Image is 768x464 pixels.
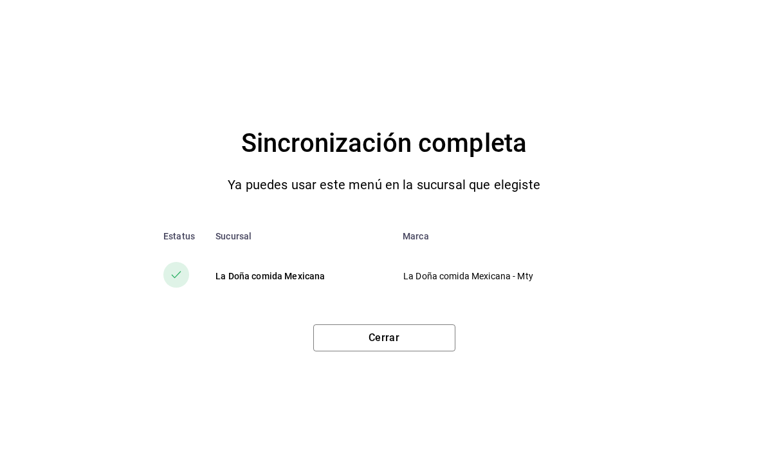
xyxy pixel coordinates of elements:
p: Ya puedes usar este menú en la sucursal que elegiste [228,174,540,195]
th: Marca [392,221,625,252]
th: Sucursal [205,221,392,252]
button: Cerrar [313,324,455,351]
th: Estatus [143,221,205,252]
h4: Sincronización completa [241,123,527,164]
div: La Doña comida Mexicana [215,270,382,283]
p: La Doña comida Mexicana - Mty [403,270,604,283]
